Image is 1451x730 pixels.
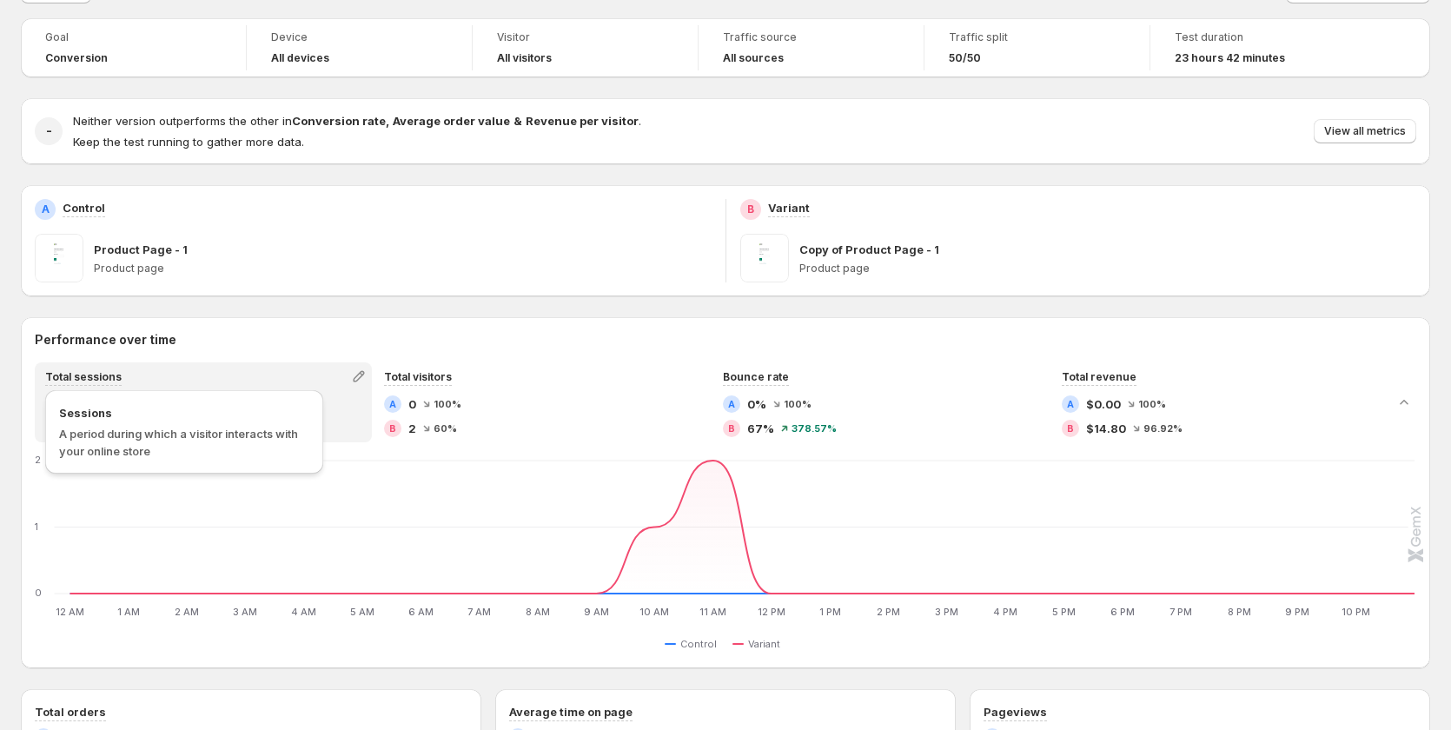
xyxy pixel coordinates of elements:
[94,241,188,258] p: Product Page - 1
[73,135,304,149] span: Keep the test running to gather more data.
[1062,370,1136,383] span: Total revenue
[728,423,735,434] h2: B
[639,606,669,618] text: 10 AM
[1392,390,1416,415] button: Collapse chart
[1138,399,1166,409] span: 100%
[408,395,416,413] span: 0
[59,404,309,421] span: Sessions
[271,30,447,44] span: Device
[984,703,1047,720] h3: Pageviews
[509,703,633,720] h3: Average time on page
[768,199,810,216] p: Variant
[94,262,712,275] p: Product page
[434,423,457,434] span: 60%
[45,370,122,383] span: Total sessions
[35,521,38,533] text: 1
[56,606,84,618] text: 12 AM
[497,51,552,65] h4: All visitors
[993,606,1017,618] text: 4 PM
[799,262,1417,275] p: Product page
[740,234,789,282] img: Copy of Product Page - 1
[271,51,329,65] h4: All devices
[59,427,298,458] span: A period during which a visitor interacts with your online store
[46,123,52,140] h2: -
[73,114,641,128] span: Neither version outperforms the other in .
[389,399,396,409] h2: A
[389,423,396,434] h2: B
[747,395,766,413] span: 0%
[949,51,981,65] span: 50/50
[1175,30,1352,44] span: Test duration
[526,114,639,128] strong: Revenue per visitor
[42,202,50,216] h2: A
[723,29,899,67] a: Traffic sourceAll sources
[723,370,789,383] span: Bounce rate
[497,30,673,44] span: Visitor
[35,703,106,720] h3: Total orders
[935,606,958,618] text: 3 PM
[747,202,754,216] h2: B
[386,114,389,128] strong: ,
[497,29,673,67] a: VisitorAll visitors
[584,606,609,618] text: 9 AM
[1143,423,1183,434] span: 96.92%
[1175,51,1285,65] span: 23 hours 42 minutes
[271,29,447,67] a: DeviceAll devices
[819,606,841,618] text: 1 PM
[680,637,717,651] span: Control
[723,30,899,44] span: Traffic source
[784,399,812,409] span: 100%
[350,606,374,618] text: 5 AM
[1086,395,1121,413] span: $0.00
[35,331,1416,348] h2: Performance over time
[291,606,316,618] text: 4 AM
[434,399,461,409] span: 100%
[1086,420,1126,437] span: $14.80
[384,370,452,383] span: Total visitors
[526,606,550,618] text: 8 AM
[292,114,386,128] strong: Conversion rate
[408,420,416,437] span: 2
[45,51,108,65] span: Conversion
[877,606,900,618] text: 2 PM
[748,637,780,651] span: Variant
[723,51,784,65] h4: All sources
[467,606,491,618] text: 7 AM
[117,606,140,618] text: 1 AM
[63,199,105,216] p: Control
[393,114,510,128] strong: Average order value
[1175,29,1352,67] a: Test duration23 hours 42 minutes
[728,399,735,409] h2: A
[233,606,257,618] text: 3 AM
[699,606,726,618] text: 11 AM
[45,30,222,44] span: Goal
[1067,399,1074,409] h2: A
[1314,119,1416,143] button: View all metrics
[513,114,522,128] strong: &
[747,420,774,437] span: 67%
[1285,606,1309,618] text: 9 PM
[35,234,83,282] img: Product Page - 1
[1110,606,1135,618] text: 6 PM
[35,587,42,599] text: 0
[949,29,1125,67] a: Traffic split50/50
[1228,606,1251,618] text: 8 PM
[1169,606,1192,618] text: 7 PM
[175,606,199,618] text: 2 AM
[1324,124,1406,138] span: View all metrics
[1342,606,1370,618] text: 10 PM
[949,30,1125,44] span: Traffic split
[1052,606,1076,618] text: 5 PM
[45,29,222,67] a: GoalConversion
[792,423,837,434] span: 378.57%
[732,634,787,654] button: Variant
[799,241,939,258] p: Copy of Product Page - 1
[758,606,785,618] text: 12 PM
[408,606,434,618] text: 6 AM
[665,634,724,654] button: Control
[35,454,41,466] text: 2
[1067,423,1074,434] h2: B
